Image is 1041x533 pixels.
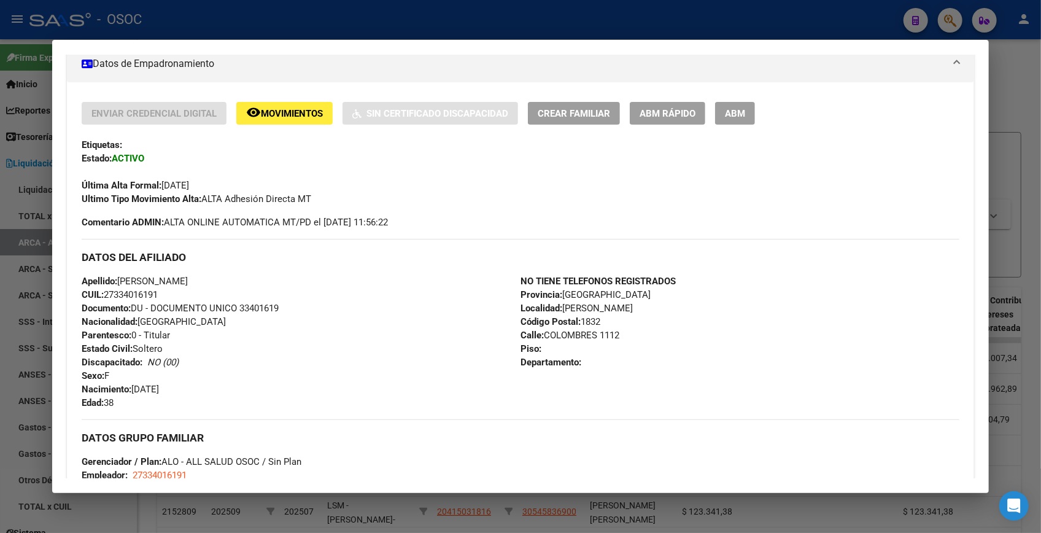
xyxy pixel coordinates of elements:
[82,193,201,204] strong: Ultimo Tipo Movimiento Alta:
[82,330,131,341] strong: Parentesco:
[520,316,600,327] span: 1832
[82,316,226,327] span: [GEOGRAPHIC_DATA]
[82,217,164,228] strong: Comentario ADMIN:
[520,330,544,341] strong: Calle:
[82,303,131,314] strong: Documento:
[112,153,144,164] strong: ACTIVO
[82,56,945,71] mat-panel-title: Datos de Empadronamiento
[82,330,170,341] span: 0 - Titular
[246,105,261,120] mat-icon: remove_red_eye
[630,102,705,125] button: ABM Rápido
[91,108,217,119] span: Enviar Credencial Digital
[133,470,187,481] span: 27334016191
[82,343,163,354] span: Soltero
[82,180,189,191] span: [DATE]
[342,102,518,125] button: Sin Certificado Discapacidad
[82,397,104,408] strong: Edad:
[82,102,226,125] button: Enviar Credencial Digital
[261,108,323,119] span: Movimientos
[82,370,104,381] strong: Sexo:
[82,303,279,314] span: DU - DOCUMENTO UNICO 33401619
[147,357,179,368] i: NO (00)
[82,289,158,300] span: 27334016191
[725,108,745,119] span: ABM
[520,276,676,287] strong: NO TIENE TELEFONOS REGISTRADOS
[82,384,159,395] span: [DATE]
[82,470,128,481] strong: Empleador:
[520,303,562,314] strong: Localidad:
[538,108,610,119] span: Crear Familiar
[82,139,122,150] strong: Etiquetas:
[82,276,117,287] strong: Apellido:
[520,316,581,327] strong: Código Postal:
[82,397,114,408] span: 38
[82,216,388,229] span: ALTA ONLINE AUTOMATICA MT/PD el [DATE] 11:56:22
[82,456,161,467] strong: Gerenciador / Plan:
[82,316,137,327] strong: Nacionalidad:
[82,431,959,445] h3: DATOS GRUPO FAMILIAR
[82,276,188,287] span: [PERSON_NAME]
[82,153,112,164] strong: Estado:
[999,491,1029,521] div: Open Intercom Messenger
[82,384,131,395] strong: Nacimiento:
[82,456,301,467] span: ALO - ALL SALUD OSOC / Sin Plan
[520,357,581,368] strong: Departamento:
[520,289,562,300] strong: Provincia:
[520,289,651,300] span: [GEOGRAPHIC_DATA]
[82,289,104,300] strong: CUIL:
[520,330,619,341] span: COLOMBRES 1112
[82,180,161,191] strong: Última Alta Formal:
[715,102,755,125] button: ABM
[520,303,633,314] span: [PERSON_NAME]
[67,45,974,82] mat-expansion-panel-header: Datos de Empadronamiento
[82,193,311,204] span: ALTA Adhesión Directa MT
[82,357,142,368] strong: Discapacitado:
[366,108,508,119] span: Sin Certificado Discapacidad
[640,108,695,119] span: ABM Rápido
[82,343,133,354] strong: Estado Civil:
[82,370,109,381] span: F
[520,343,541,354] strong: Piso:
[236,102,333,125] button: Movimientos
[82,251,959,264] h3: DATOS DEL AFILIADO
[528,102,620,125] button: Crear Familiar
